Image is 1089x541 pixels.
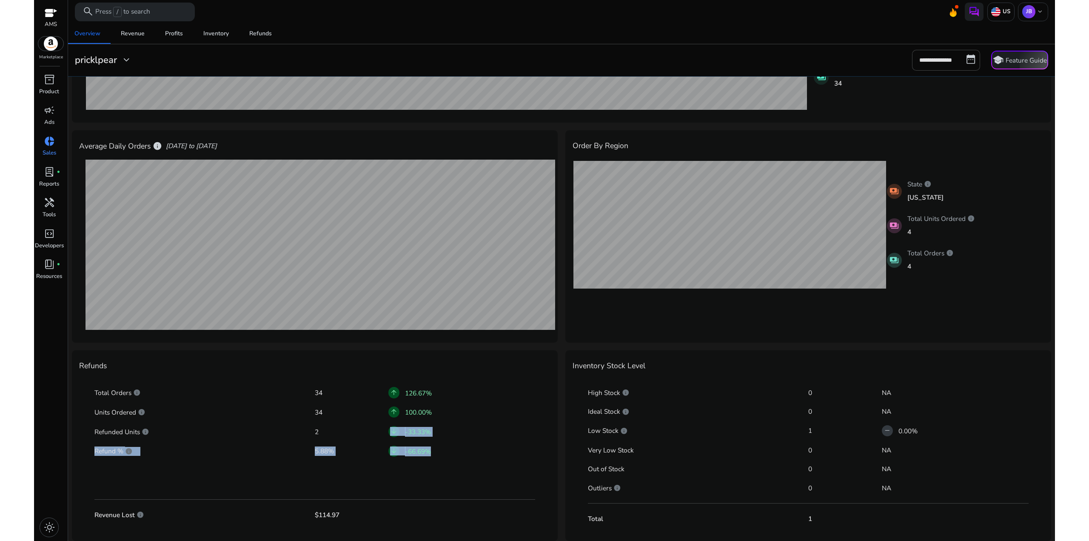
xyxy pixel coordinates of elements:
[39,88,59,96] p: Product
[165,31,183,37] div: Profits
[907,261,954,271] p: 4
[315,388,388,398] p: 34
[121,54,132,66] span: expand_more
[907,179,944,189] p: State
[44,105,55,116] span: campaign
[924,180,932,188] span: info
[44,522,55,533] span: light_mode
[153,141,162,151] span: info
[95,7,150,17] p: Press to search
[991,51,1048,69] button: schoolFeature Guide
[588,388,808,398] p: High Stock
[315,408,388,417] p: 34
[573,361,645,370] h4: Inventory Stock Level
[882,446,1029,455] p: NA
[34,134,64,164] a: donut_smallSales
[390,428,398,435] span: arrow_downward
[43,211,56,219] p: Tools
[137,511,144,519] span: info
[808,464,882,474] p: 0
[79,141,162,151] h4: Average Daily Orders
[907,248,954,258] p: Total Orders
[622,389,630,397] span: info
[94,510,315,520] p: Revenue Lost
[405,407,432,417] p: 100.00%
[74,31,100,37] div: Overview
[57,263,60,266] span: fiber_manual_record
[57,170,60,174] span: fiber_manual_record
[44,259,55,270] span: book_4
[113,7,121,17] span: /
[34,103,64,134] a: campaignAds
[44,228,55,239] span: code_blocks
[249,31,272,37] div: Refunds
[898,426,918,436] p: 0.00%
[315,510,388,520] p: $114.97
[94,388,315,398] p: Total Orders
[887,253,902,268] mat-icon: payments
[588,426,808,435] p: Low Stock
[34,257,64,288] a: book_4fiber_manual_recordResources
[613,484,621,492] span: info
[1036,8,1044,16] span: keyboard_arrow_down
[43,149,56,157] p: Sales
[75,54,117,66] h3: pricklpear
[35,242,64,250] p: Developers
[808,484,882,493] p: 0
[884,427,891,435] span: remove
[125,448,133,455] span: info
[44,74,55,85] span: inventory_2
[315,427,388,437] p: 2
[39,180,59,189] p: Reports
[94,447,315,456] p: Refund %
[946,249,954,257] span: info
[808,514,882,524] p: 1
[573,141,628,150] h4: Order By Region
[390,408,398,416] span: arrow_upward
[992,54,1003,66] span: school
[808,407,882,416] p: 0
[315,447,388,456] p: 5.88%
[44,197,55,208] span: handyman
[882,484,1029,493] p: NA
[36,272,62,281] p: Resources
[907,192,944,202] p: [US_STATE]
[34,195,64,226] a: handymanTools
[588,464,808,474] p: Out of Stock
[882,388,1029,398] p: NA
[808,388,882,398] p: 0
[38,37,64,51] img: amazon.svg
[405,447,431,456] p: -66.69%
[138,409,145,416] span: info
[121,31,145,37] div: Revenue
[94,427,315,437] p: Refunded Units
[1001,8,1010,16] p: US
[882,464,1029,474] p: NA
[808,446,882,455] p: 0
[34,72,64,103] a: inventory_2Product
[907,214,975,223] p: Total Units Ordered
[1022,5,1035,18] p: JB
[808,426,882,435] p: 1
[34,226,64,257] a: code_blocksDevelopers
[44,166,55,177] span: lab_profile
[44,136,55,147] span: donut_small
[622,408,630,416] span: info
[405,427,431,437] p: -33.33%
[83,6,94,17] span: search
[967,215,975,223] span: info
[991,7,1001,17] img: us.svg
[907,227,975,237] p: 4
[887,218,902,233] mat-icon: payments
[405,388,432,398] p: 126.67%
[39,54,63,60] p: Marketplace
[94,408,315,417] p: Units Ordered
[588,484,808,493] p: Outliers
[133,389,141,397] span: info
[814,70,829,85] mat-icon: payments
[203,31,229,37] div: Inventory
[34,165,64,195] a: lab_profilefiber_manual_recordReports
[588,446,808,455] p: Very Low Stock
[834,78,892,88] p: 34
[887,184,902,199] mat-icon: payments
